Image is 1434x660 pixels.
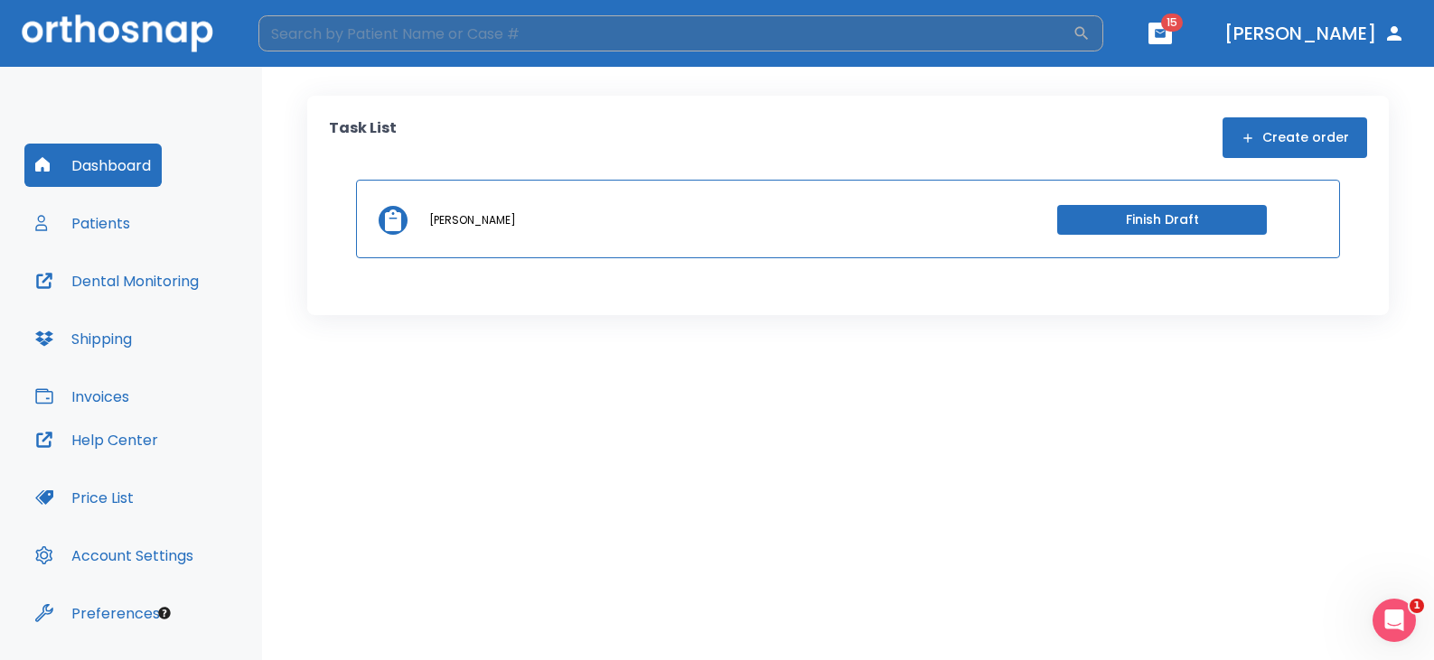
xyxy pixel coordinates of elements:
button: Patients [24,201,141,245]
button: Finish Draft [1057,205,1267,235]
div: Tooltip anchor [156,605,173,621]
iframe: Intercom live chat [1373,599,1416,642]
button: Account Settings [24,534,204,577]
span: 15 [1161,14,1183,32]
button: Dashboard [24,144,162,187]
button: Help Center [24,418,169,461]
button: Dental Monitoring [24,259,210,302]
span: 1 [1410,599,1424,613]
img: Orthosnap [22,14,213,51]
button: Preferences [24,591,171,635]
p: [PERSON_NAME] [429,212,516,228]
button: Shipping [24,317,143,360]
button: Create order [1223,117,1367,158]
button: [PERSON_NAME] [1217,17,1412,50]
button: Invoices [24,375,140,418]
input: Search by Patient Name or Case # [258,15,1073,51]
p: Task List [329,117,397,158]
button: Price List [24,476,145,519]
